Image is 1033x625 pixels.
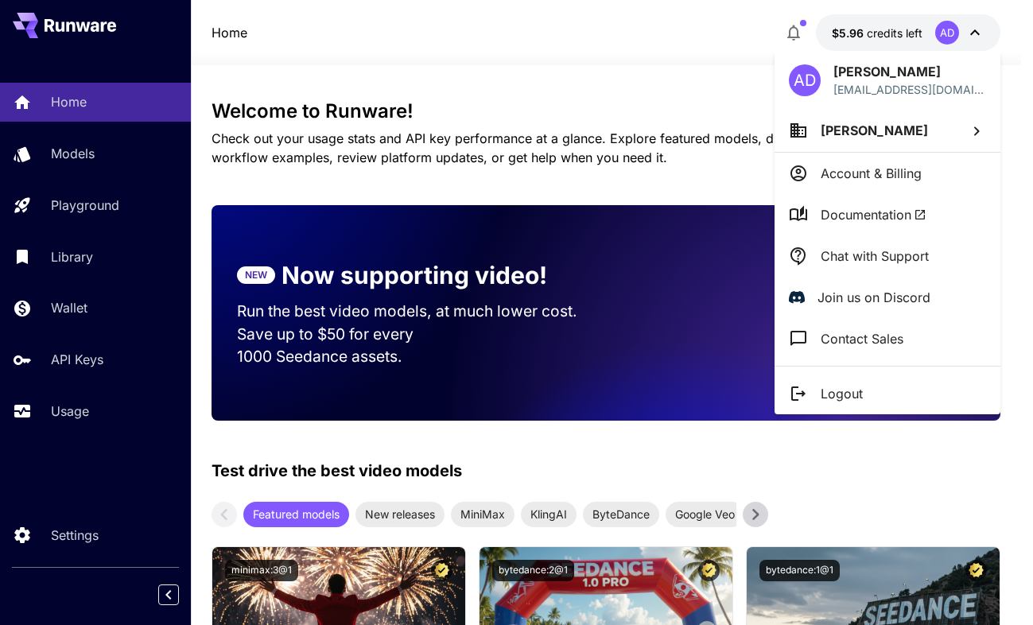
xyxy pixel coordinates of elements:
span: Documentation [821,205,926,224]
div: AD [789,64,821,96]
p: Join us on Discord [817,288,930,307]
p: Chat with Support [821,247,929,266]
button: [PERSON_NAME] [775,109,1000,152]
div: armaandaryanani2004@gmail.com [833,81,986,98]
span: [PERSON_NAME] [821,122,928,138]
p: Contact Sales [821,329,903,348]
p: [EMAIL_ADDRESS][DOMAIN_NAME] [833,81,986,98]
p: Logout [821,384,863,403]
p: [PERSON_NAME] [833,62,986,81]
p: Account & Billing [821,164,922,183]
